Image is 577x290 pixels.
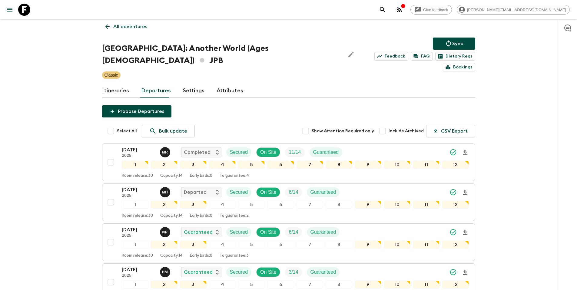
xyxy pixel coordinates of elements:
button: Sync adventure departures to the booking engine [433,38,475,50]
p: Secured [230,149,248,156]
button: Propose Departures [102,105,171,117]
span: Include Archived [389,128,424,134]
p: N P [162,230,168,235]
div: 6 [267,201,294,209]
p: Guaranteed [310,189,336,196]
a: Give feedback [410,5,452,15]
div: 12 [442,281,469,288]
p: Capacity: 14 [160,213,183,218]
div: [PERSON_NAME][EMAIL_ADDRESS][DOMAIN_NAME] [457,5,570,15]
div: Secured [226,187,252,197]
svg: Download Onboarding [462,269,469,276]
div: 7 [297,241,323,249]
div: 11 [413,281,439,288]
p: Classic [104,72,118,78]
div: 5 [238,281,265,288]
p: All adventures [113,23,147,30]
div: 7 [297,161,323,169]
div: 5 [238,241,265,249]
span: Give feedback [420,8,452,12]
button: CSV Export [426,125,475,137]
p: Guaranteed [184,229,213,236]
p: On Site [260,149,276,156]
svg: Download Onboarding [462,149,469,156]
p: [DATE] [122,226,155,233]
button: [DATE]2025Mamico ReichCompletedSecuredOn SiteTrip FillGuaranteed123456789101112Room release:30Cap... [102,143,475,181]
p: Early birds: 0 [190,213,212,218]
p: Room release: 30 [122,253,153,258]
p: [DATE] [122,146,155,153]
svg: Synced Successfully [449,269,457,276]
h1: [GEOGRAPHIC_DATA]: Another World (Ages [DEMOGRAPHIC_DATA]) JPB [102,42,340,67]
p: Guaranteed [310,229,336,236]
p: Room release: 30 [122,173,153,178]
span: Mayumi Hosokawa [160,189,171,194]
p: To guarantee: 4 [220,173,249,178]
div: 11 [413,241,439,249]
div: 8 [326,201,352,209]
p: Bulk update [159,127,187,135]
a: Departures [141,84,171,98]
p: Early birds: 0 [190,253,212,258]
a: Settings [183,84,204,98]
a: Bulk update [142,125,195,137]
p: [DATE] [122,186,155,193]
span: Select All [117,128,137,134]
div: 2 [151,161,177,169]
p: Guaranteed [313,149,339,156]
a: Feedback [374,52,408,61]
div: 10 [384,201,410,209]
div: 4 [209,281,236,288]
div: Trip Fill [285,267,302,277]
a: FAQ [411,52,433,61]
button: Edit Adventure Title [345,42,357,67]
div: 11 [413,201,439,209]
div: 4 [209,241,236,249]
span: [PERSON_NAME][EMAIL_ADDRESS][DOMAIN_NAME] [464,8,569,12]
p: On Site [260,269,276,276]
a: Bookings [443,63,475,71]
div: 9 [355,281,381,288]
p: Room release: 30 [122,213,153,218]
div: Secured [226,227,252,237]
p: Secured [230,269,248,276]
div: 5 [238,161,265,169]
div: 9 [355,161,381,169]
div: 3 [180,281,207,288]
div: On Site [256,227,280,237]
p: To guarantee: 3 [220,253,249,258]
button: HM [160,267,171,277]
div: 5 [238,201,265,209]
div: 1 [122,161,148,169]
div: 10 [384,281,410,288]
div: 8 [326,241,352,249]
div: 10 [384,161,410,169]
svg: Synced Successfully [449,229,457,236]
p: Secured [230,229,248,236]
div: 3 [180,161,207,169]
p: 2025 [122,273,155,278]
div: 12 [442,241,469,249]
div: 3 [180,241,207,249]
button: menu [4,4,16,16]
svg: Synced Successfully [449,149,457,156]
div: Secured [226,147,252,157]
p: 2025 [122,193,155,198]
button: [DATE]2025Mayumi HosokawaDepartedSecuredOn SiteTrip FillGuaranteed123456789101112Room release:30C... [102,183,475,221]
svg: Download Onboarding [462,229,469,236]
div: 9 [355,241,381,249]
p: 11 / 14 [289,149,301,156]
span: Haruhi Makino [160,269,171,274]
div: On Site [256,187,280,197]
div: 1 [122,281,148,288]
a: Dietary Reqs [435,52,475,61]
button: search adventures [376,4,389,16]
span: Mamico Reich [160,149,171,154]
div: 2 [151,241,177,249]
a: All adventures [102,21,151,33]
div: 3 [180,201,207,209]
p: Secured [230,189,248,196]
div: 7 [297,201,323,209]
p: 2025 [122,153,155,158]
div: 2 [151,201,177,209]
